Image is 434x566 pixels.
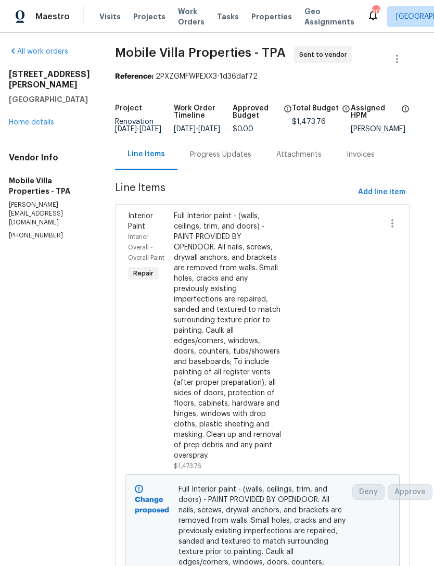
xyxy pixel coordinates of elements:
[115,125,137,133] span: [DATE]
[115,71,410,82] div: 2PXZGMFWPEXX3-1d36daf72
[9,119,54,126] a: Home details
[135,496,169,514] b: Change proposed
[342,105,350,118] span: The total cost of line items that have been proposed by Opendoor. This sum includes line items th...
[139,125,161,133] span: [DATE]
[9,69,90,90] h2: [STREET_ADDRESS][PERSON_NAME]
[351,105,398,119] h5: Assigned HPM
[233,105,280,119] h5: Approved Budget
[178,6,205,27] span: Work Orders
[284,105,292,125] span: The total cost of line items that have been approved by both Opendoor and the Trade Partner. This...
[292,105,339,112] h5: Total Budget
[276,149,322,160] div: Attachments
[401,105,410,125] span: The hpm assigned to this work order.
[115,46,286,59] span: Mobile Villa Properties - TPA
[127,149,165,159] div: Line Items
[129,268,158,279] span: Repair
[304,6,354,27] span: Geo Assignments
[115,105,142,112] h5: Project
[9,231,90,240] p: [PHONE_NUMBER]
[251,11,292,22] span: Properties
[190,149,251,160] div: Progress Updates
[358,186,405,199] span: Add line item
[99,11,121,22] span: Visits
[9,153,90,163] h4: Vendor Info
[352,484,385,500] button: Deny
[174,211,282,461] div: Full Interior paint - (walls, ceilings, trim, and doors) - PAINT PROVIDED BY OPENDOOR. All nails,...
[351,125,410,133] div: [PERSON_NAME]
[115,73,154,80] b: Reference:
[174,463,201,469] span: $1,473.76
[299,49,351,60] span: Sent to vendor
[115,118,161,133] span: Renovation
[133,11,165,22] span: Projects
[347,149,375,160] div: Invoices
[354,183,410,202] button: Add line item
[388,484,432,500] button: Approve
[35,11,70,22] span: Maestro
[128,212,153,230] span: Interior Paint
[292,118,326,125] span: $1,473.76
[9,200,90,227] p: [PERSON_NAME][EMAIL_ADDRESS][DOMAIN_NAME]
[174,125,220,133] span: -
[233,125,253,133] span: $0.00
[217,13,239,20] span: Tasks
[128,234,164,261] span: Interior Overall - Overall Paint
[174,105,233,119] h5: Work Order Timeline
[9,48,68,55] a: All work orders
[9,94,90,105] h5: [GEOGRAPHIC_DATA]
[115,125,161,133] span: -
[115,183,354,202] span: Line Items
[174,125,196,133] span: [DATE]
[9,175,90,196] h5: Mobile Villa Properties - TPA
[198,125,220,133] span: [DATE]
[372,6,379,17] div: 50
